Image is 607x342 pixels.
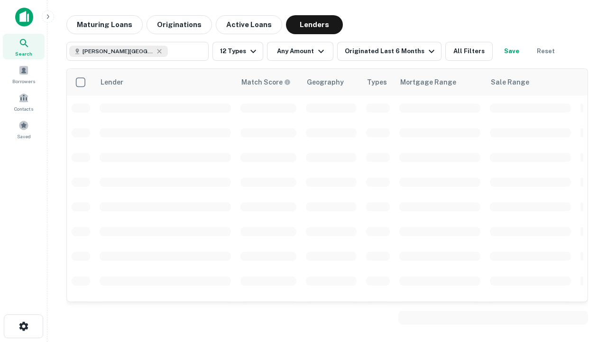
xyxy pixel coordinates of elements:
th: Capitalize uses an advanced AI algorithm to match your search with the best lender. The match sco... [236,69,301,95]
div: Geography [307,76,344,88]
span: [PERSON_NAME][GEOGRAPHIC_DATA], [GEOGRAPHIC_DATA] [83,47,154,56]
div: Lender [101,76,123,88]
th: Types [361,69,395,95]
div: Originated Last 6 Months [345,46,437,57]
button: Maturing Loans [66,15,143,34]
th: Geography [301,69,361,95]
button: Originated Last 6 Months [337,42,441,61]
img: capitalize-icon.png [15,8,33,27]
iframe: Chat Widget [560,266,607,312]
span: Saved [17,133,31,140]
a: Borrowers [3,61,45,87]
span: Search [15,50,32,57]
span: Contacts [14,105,33,113]
a: Search [3,34,45,59]
th: Mortgage Range [395,69,485,95]
div: Mortgage Range [400,76,456,88]
button: Any Amount [267,42,333,61]
button: All Filters [445,42,493,61]
th: Lender [95,69,236,95]
a: Saved [3,116,45,142]
th: Sale Range [485,69,576,95]
a: Contacts [3,89,45,114]
span: Borrowers [12,77,35,85]
button: Reset [531,42,561,61]
button: 12 Types [212,42,263,61]
button: Originations [147,15,212,34]
button: Active Loans [216,15,282,34]
div: Sale Range [491,76,529,88]
div: Types [367,76,387,88]
button: Lenders [286,15,343,34]
button: Save your search to get updates of matches that match your search criteria. [497,42,527,61]
div: Capitalize uses an advanced AI algorithm to match your search with the best lender. The match sco... [241,77,291,87]
h6: Match Score [241,77,289,87]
